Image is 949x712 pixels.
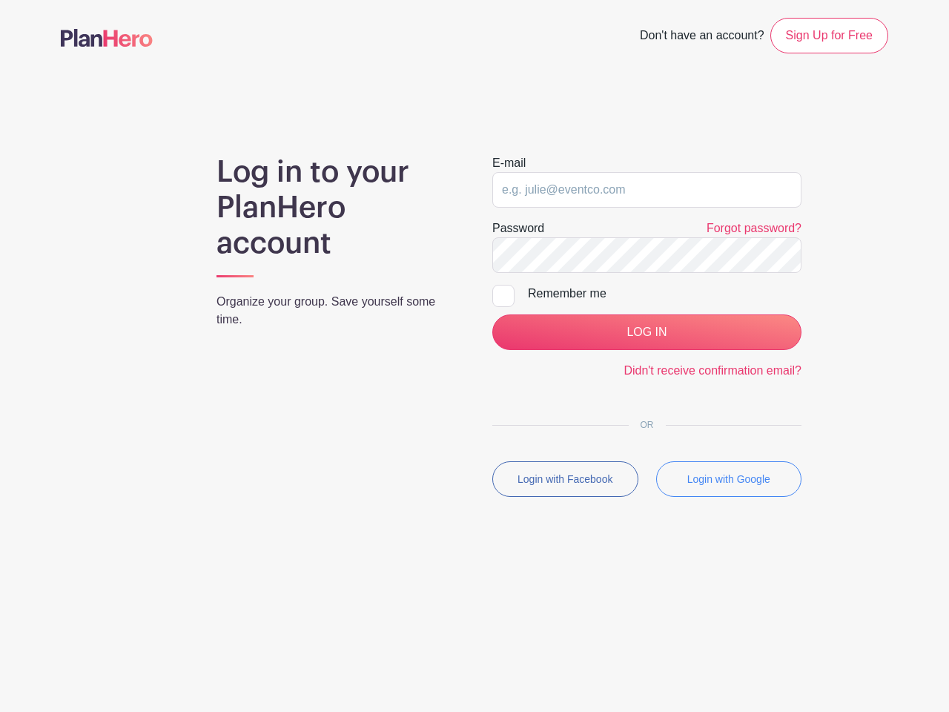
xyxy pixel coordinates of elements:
a: Sign Up for Free [770,18,888,53]
label: E-mail [492,154,526,172]
span: Don't have an account? [640,21,764,53]
input: e.g. julie@eventco.com [492,172,801,208]
img: logo-507f7623f17ff9eddc593b1ce0a138ce2505c220e1c5a4e2b4648c50719b7d32.svg [61,29,153,47]
small: Login with Facebook [518,473,612,485]
a: Didn't receive confirmation email? [624,364,801,377]
a: Forgot password? [707,222,801,234]
span: OR [629,420,666,430]
h1: Log in to your PlanHero account [216,154,457,261]
label: Password [492,220,544,237]
p: Organize your group. Save yourself some time. [216,293,457,329]
input: LOG IN [492,314,801,350]
small: Login with Google [687,473,770,485]
div: Remember me [528,285,801,303]
button: Login with Google [656,461,802,497]
button: Login with Facebook [492,461,638,497]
